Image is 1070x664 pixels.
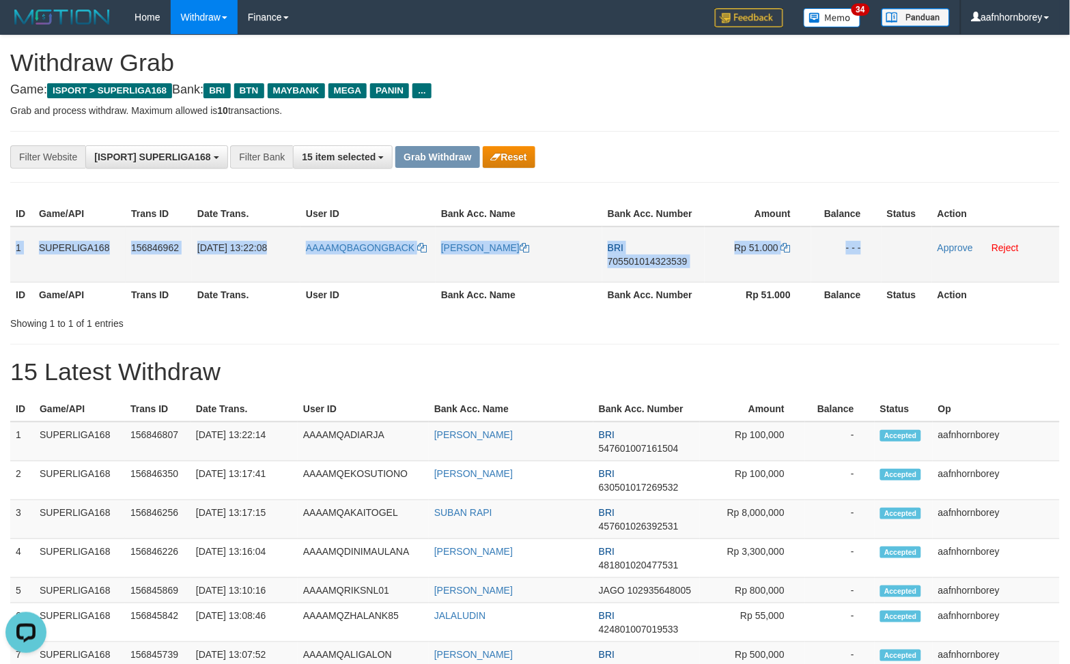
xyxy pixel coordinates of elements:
td: - [805,461,875,500]
td: - [805,539,875,578]
button: Grab Withdraw [395,146,479,168]
td: [DATE] 13:17:15 [191,500,298,539]
h1: 15 Latest Withdraw [10,358,1060,386]
span: 15 item selected [302,151,376,162]
td: [DATE] 13:10:16 [191,578,298,603]
td: AAAAMQZHALANK85 [298,603,429,642]
th: Action [932,201,1060,227]
td: aafnhornborey [933,461,1060,500]
th: Game/API [34,396,125,422]
span: ... [412,83,431,98]
img: Button%20Memo.svg [804,8,861,27]
th: ID [10,282,33,307]
a: [PERSON_NAME] [441,242,529,253]
span: Copy 424801007019533 to clipboard [599,624,679,635]
span: MEGA [328,83,367,98]
span: Copy 705501014323539 to clipboard [608,256,688,267]
td: [DATE] 13:16:04 [191,539,298,578]
span: Copy 630501017269532 to clipboard [599,482,679,493]
span: Copy 547601007161504 to clipboard [599,443,679,454]
span: AAAAMQBAGONGBACK [306,242,414,253]
th: Trans ID [126,201,192,227]
span: BRI [608,242,623,253]
td: aafnhornborey [933,500,1060,539]
td: 3 [10,500,34,539]
td: - - - [811,227,882,283]
td: AAAAMQDINIMAULANA [298,539,429,578]
span: BRI [599,429,615,440]
span: Accepted [880,547,921,558]
a: [PERSON_NAME] [434,546,513,557]
a: [PERSON_NAME] [434,429,513,440]
td: - [805,578,875,603]
div: Filter Website [10,145,85,169]
th: Trans ID [126,282,192,307]
a: [PERSON_NAME] [434,585,513,596]
td: [DATE] 13:17:41 [191,461,298,500]
button: Open LiveChat chat widget [5,5,46,46]
span: [DATE] 13:22:08 [197,242,267,253]
span: Accepted [880,611,921,622]
th: User ID [300,201,436,227]
th: ID [10,396,34,422]
td: Rp 3,300,000 [700,539,805,578]
span: BTN [234,83,264,98]
th: Bank Acc. Name [429,396,593,422]
a: Copy 51000 to clipboard [781,242,791,253]
span: Accepted [880,650,921,661]
th: Date Trans. [191,396,298,422]
h1: Withdraw Grab [10,49,1060,76]
th: Bank Acc. Number [602,201,705,227]
td: Rp 100,000 [700,422,805,461]
span: Accepted [880,586,921,597]
th: Amount [700,396,805,422]
td: - [805,603,875,642]
td: SUPERLIGA168 [33,227,126,283]
td: 5 [10,578,34,603]
button: 15 item selected [293,145,393,169]
th: Balance [811,282,882,307]
span: [ISPORT] SUPERLIGA168 [94,151,210,162]
th: ID [10,201,33,227]
div: Showing 1 to 1 of 1 entries [10,311,436,330]
img: panduan.png [882,8,950,27]
td: Rp 55,000 [700,603,805,642]
span: PANIN [370,83,409,98]
a: Approve [938,242,973,253]
td: SUPERLIGA168 [34,422,125,461]
td: 156846226 [125,539,191,578]
th: Rp 51.000 [705,282,811,307]
button: [ISPORT] SUPERLIGA168 [85,145,227,169]
th: Bank Acc. Number [593,396,700,422]
th: Game/API [33,282,126,307]
span: Accepted [880,508,921,519]
img: Feedback.jpg [715,8,783,27]
td: Rp 8,000,000 [700,500,805,539]
th: Date Trans. [192,282,300,307]
th: Op [933,396,1060,422]
td: 156845842 [125,603,191,642]
a: AAAAMQBAGONGBACK [306,242,427,253]
span: Rp 51.000 [735,242,779,253]
td: 156846807 [125,422,191,461]
a: [PERSON_NAME] [434,649,513,660]
span: 156846962 [131,242,179,253]
th: User ID [300,282,436,307]
span: BRI [599,507,615,518]
td: aafnhornborey [933,422,1060,461]
td: 4 [10,539,34,578]
span: ISPORT > SUPERLIGA168 [47,83,172,98]
a: JALALUDIN [434,610,485,621]
td: [DATE] 13:22:14 [191,422,298,461]
button: Reset [483,146,535,168]
span: Accepted [880,469,921,480]
th: Date Trans. [192,201,300,227]
td: AAAAMQEKOSUTIONO [298,461,429,500]
span: 34 [851,3,870,16]
td: - [805,500,875,539]
td: SUPERLIGA168 [34,539,125,578]
a: [PERSON_NAME] [434,468,513,479]
td: AAAAMQAKAITOGEL [298,500,429,539]
td: 156846350 [125,461,191,500]
span: BRI [203,83,230,98]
